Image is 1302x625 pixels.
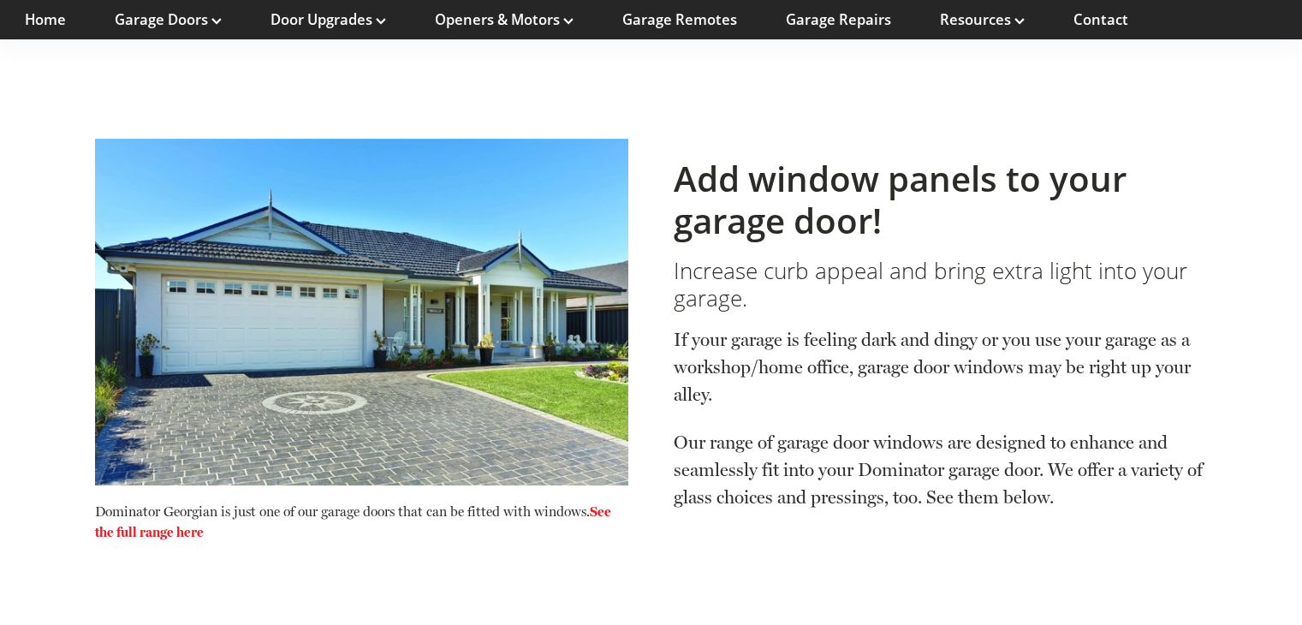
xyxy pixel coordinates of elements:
[25,10,66,29] a: Home
[95,502,628,563] p: Dominator Georgian is just one of our garage doors that can be fitted with windows.
[674,429,1207,511] p: Our range of garage door windows are designed to enhance and seamlessly fit into your Dominator g...
[940,10,1025,29] a: Resources
[786,10,891,29] a: Garage Repairs
[622,10,737,29] a: Garage Remotes
[674,326,1207,429] p: If your garage is feeling dark and dingy or you use your garage as a workshop/home office, garage...
[674,258,1207,312] h3: Increase curb appeal and bring extra light into your garage.
[435,10,574,29] a: Openers & Motors
[115,10,222,29] a: Garage Doors
[674,158,1207,241] h2: Add window panels to your garage door!
[1073,10,1128,29] a: Contact
[271,10,386,29] a: Door Upgrades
